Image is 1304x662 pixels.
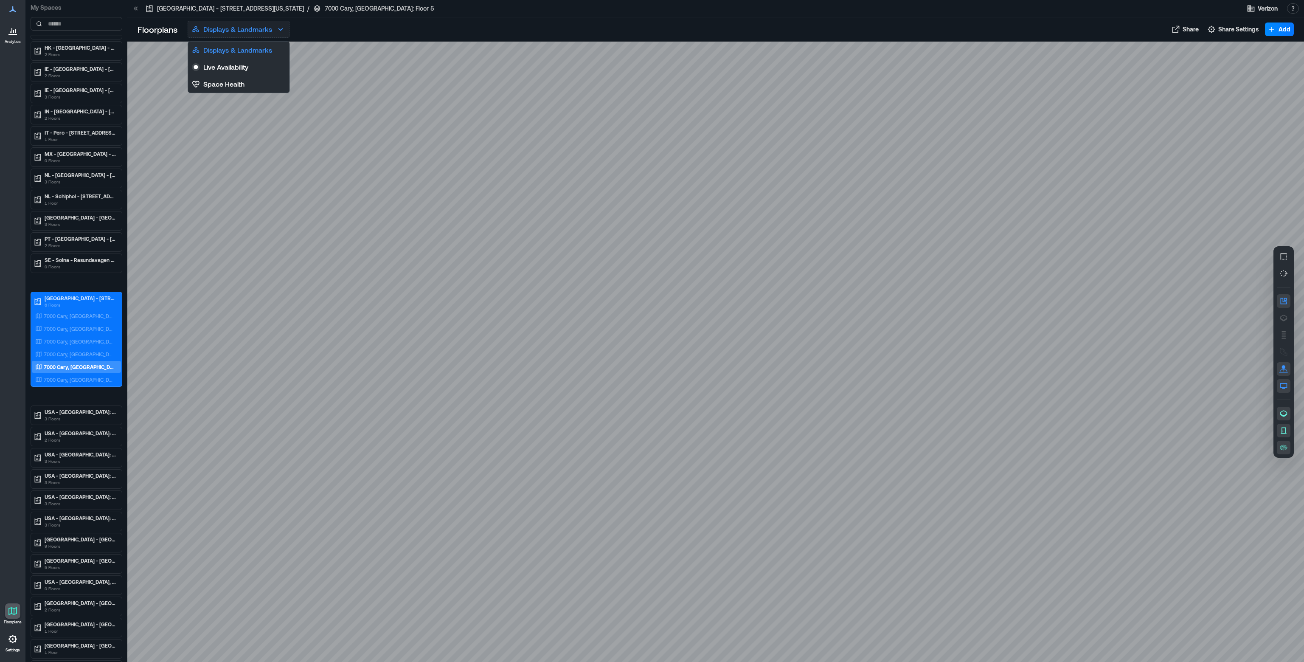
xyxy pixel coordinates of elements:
p: Floorplans [4,620,22,625]
span: Share Settings [1218,25,1259,34]
p: PT - [GEOGRAPHIC_DATA] - [GEOGRAPHIC_DATA] edf. [45,235,116,242]
p: 0 Floors [45,157,116,164]
button: Space Health [188,76,289,93]
p: [GEOGRAPHIC_DATA] - [GEOGRAPHIC_DATA][STREET_ADDRESS] [45,642,116,649]
p: 2 Floors [45,242,116,249]
p: 3 Floors [45,415,116,422]
p: IE - [GEOGRAPHIC_DATA] - [GEOGRAPHIC_DATA] [45,65,116,72]
p: SE - Solna - Rasundavagen 12 [45,256,116,263]
p: USA - [GEOGRAPHIC_DATA], [GEOGRAPHIC_DATA]: [STREET_ADDRESS] [45,578,116,585]
p: 3 Floors [45,93,116,100]
button: Share Settings [1205,23,1262,36]
p: [GEOGRAPHIC_DATA] - [STREET_ADDRESS][US_STATE] [157,4,304,13]
p: USA - [GEOGRAPHIC_DATA]: F2 [45,472,116,479]
p: 2 Floors [45,606,116,613]
p: 7000 Cary, [GEOGRAPHIC_DATA]: Floor 1 [44,313,114,319]
p: My Spaces [31,3,122,12]
p: 3 Floors [45,479,116,486]
p: 2 Floors [45,51,116,58]
span: Verizon [1258,4,1278,13]
p: 7000 Cary, [GEOGRAPHIC_DATA]: Floor 2 [44,325,114,332]
p: [GEOGRAPHIC_DATA] - [GEOGRAPHIC_DATA], [GEOGRAPHIC_DATA]: iHub Lab [45,600,116,606]
p: 1 Floor [45,649,116,656]
p: IE - [GEOGRAPHIC_DATA] - [GEOGRAPHIC_DATA] [45,87,116,93]
p: 6 Floors [45,301,116,308]
p: 3 Floors [45,178,116,185]
button: Displays & Landmarks [188,21,289,38]
a: Floorplans [1,601,24,627]
p: Settings [6,648,20,653]
p: IN - [GEOGRAPHIC_DATA] - [GEOGRAPHIC_DATA] Citius [45,108,116,115]
p: 3 Floors [45,221,116,228]
p: 0 Floors [45,263,116,270]
p: Space Health [203,79,244,89]
p: [GEOGRAPHIC_DATA] - [GEOGRAPHIC_DATA], [GEOGRAPHIC_DATA] [45,536,116,543]
p: [GEOGRAPHIC_DATA] - [GEOGRAPHIC_DATA] - [GEOGRAPHIC_DATA] [45,214,116,221]
p: / [307,4,309,13]
p: 1 Floor [45,628,116,634]
p: 1 Floor [45,136,116,143]
p: [GEOGRAPHIC_DATA] - [STREET_ADDRESS][US_STATE] [45,295,116,301]
p: Live Availability [203,62,248,72]
p: 0 Floors [45,585,116,592]
p: 7000 Cary, [GEOGRAPHIC_DATA]: Floor 5 [325,4,434,13]
p: USA - [GEOGRAPHIC_DATA]: G2 [45,515,116,521]
span: Share [1183,25,1199,34]
p: HK - [GEOGRAPHIC_DATA] - [GEOGRAPHIC_DATA] [45,44,116,51]
button: Displays & Landmarks [188,42,289,59]
p: Displays & Landmarks [203,24,272,34]
p: IT - Pero - [STREET_ADDRESS][PERSON_NAME] [45,129,116,136]
p: 2 Floors [45,437,116,443]
a: Settings [3,629,23,655]
p: NL - Schiphol - [STREET_ADDRESS] (NAP) [45,193,116,200]
p: NL - [GEOGRAPHIC_DATA] - [STREET_ADDRESS] [45,172,116,178]
p: 7000 Cary, [GEOGRAPHIC_DATA]: Floor 3 [44,338,114,345]
p: 2 Floors [45,72,116,79]
p: 7000 Cary, [GEOGRAPHIC_DATA]: Floor 6 [44,376,114,383]
button: Live Availability [188,59,289,76]
p: USA - [GEOGRAPHIC_DATA]: D1 [45,430,116,437]
p: 3 Floors [45,521,116,528]
p: 1 Floor [45,200,116,206]
button: Verizon [1244,2,1280,15]
p: USA - [GEOGRAPHIC_DATA]: 1 Verizon Pl [45,408,116,415]
p: [GEOGRAPHIC_DATA] - [GEOGRAPHIC_DATA], [GEOGRAPHIC_DATA]: [STREET_ADDRESS] [45,557,116,564]
p: 5 Floors [45,564,116,571]
button: Add [1265,23,1294,36]
p: [GEOGRAPHIC_DATA] - [GEOGRAPHIC_DATA], [GEOGRAPHIC_DATA] [45,621,116,628]
p: 7000 Cary, [GEOGRAPHIC_DATA]: Floor 4 [44,351,114,358]
p: Floorplans [138,23,177,35]
a: Analytics [2,20,23,47]
p: Analytics [5,39,21,44]
button: Share [1169,23,1201,36]
p: 3 Floors [45,458,116,465]
p: MX - [GEOGRAPHIC_DATA] - [PERSON_NAME] I [45,150,116,157]
p: 9 Floors [45,543,116,549]
p: USA - [GEOGRAPHIC_DATA]: F1 [45,451,116,458]
p: Displays & Landmarks [203,45,272,55]
p: 2 Floors [45,115,116,121]
p: 7000 Cary, [GEOGRAPHIC_DATA]: Floor 5 [44,363,114,370]
p: USA - [GEOGRAPHIC_DATA]: G1 [45,493,116,500]
p: 3 Floors [45,500,116,507]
